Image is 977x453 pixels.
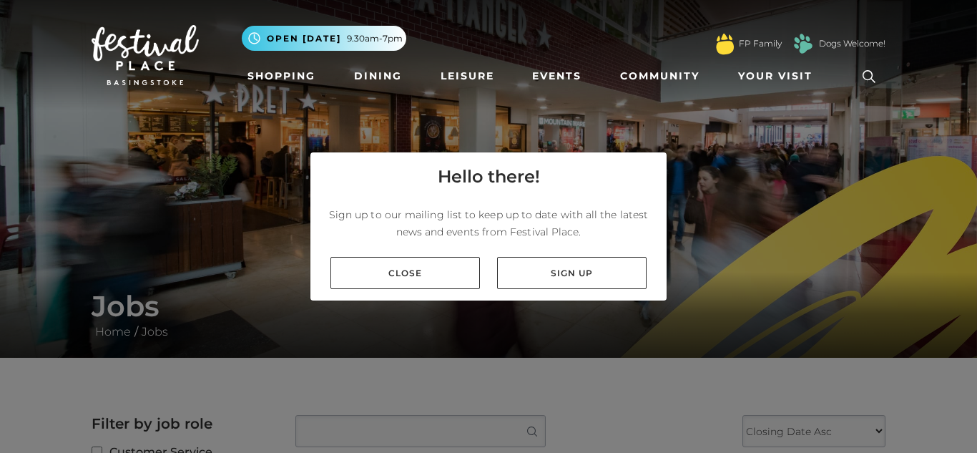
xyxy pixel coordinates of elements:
[330,257,480,289] a: Close
[497,257,647,289] a: Sign up
[732,63,825,89] a: Your Visit
[614,63,705,89] a: Community
[267,32,341,45] span: Open [DATE]
[348,63,408,89] a: Dining
[819,37,885,50] a: Dogs Welcome!
[738,69,812,84] span: Your Visit
[438,164,540,190] h4: Hello there!
[92,25,199,85] img: Festival Place Logo
[435,63,500,89] a: Leisure
[739,37,782,50] a: FP Family
[322,206,655,240] p: Sign up to our mailing list to keep up to date with all the latest news and events from Festival ...
[526,63,587,89] a: Events
[347,32,403,45] span: 9.30am-7pm
[242,63,321,89] a: Shopping
[242,26,406,51] button: Open [DATE] 9.30am-7pm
